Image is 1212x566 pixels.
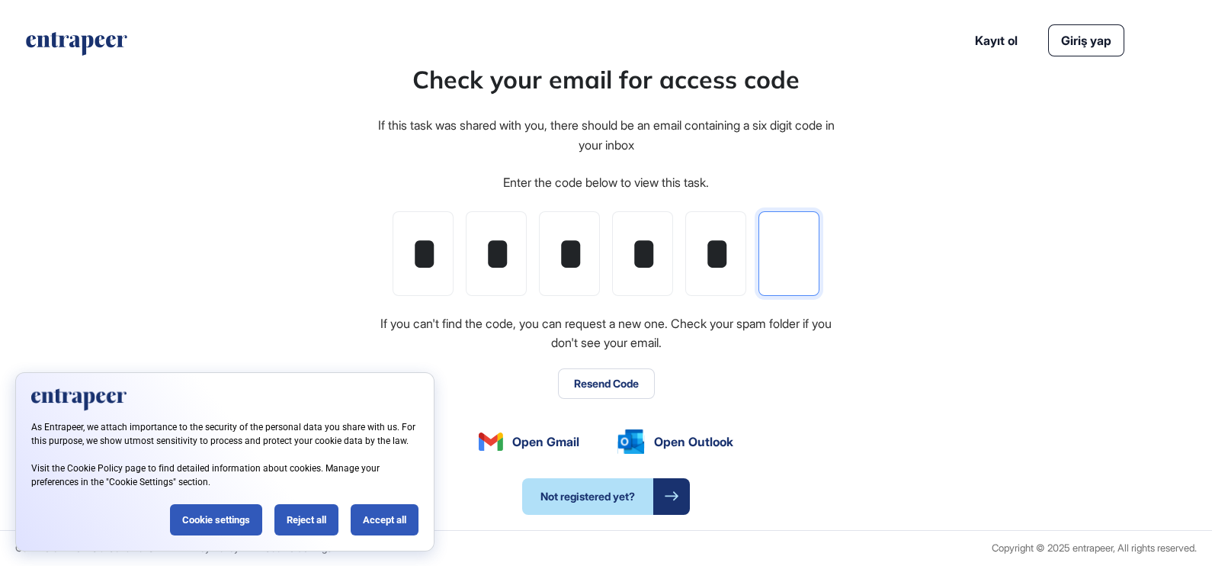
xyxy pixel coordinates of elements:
a: Not registered yet? [522,478,690,515]
div: Copyright © 2025 entrapeer, All rights reserved. [992,542,1197,554]
div: If this task was shared with you, there should be an email containing a six digit code in your inbox [376,116,836,155]
span: Open Outlook [654,433,733,451]
div: Enter the code below to view this task. [503,173,709,193]
a: Commercial Terms & Conditions [15,542,153,554]
a: Kayıt ol [975,31,1018,50]
a: Giriş yap [1048,24,1124,56]
a: Open Gmail [479,433,579,451]
a: entrapeer-logo [24,32,129,61]
div: If you can't find the code, you can request a new one. Check your spam folder if you don't see yo... [376,314,836,353]
button: Resend Code [558,368,655,399]
a: Open Outlook [617,429,733,454]
span: Not registered yet? [522,478,653,515]
span: Open Gmail [512,433,579,451]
